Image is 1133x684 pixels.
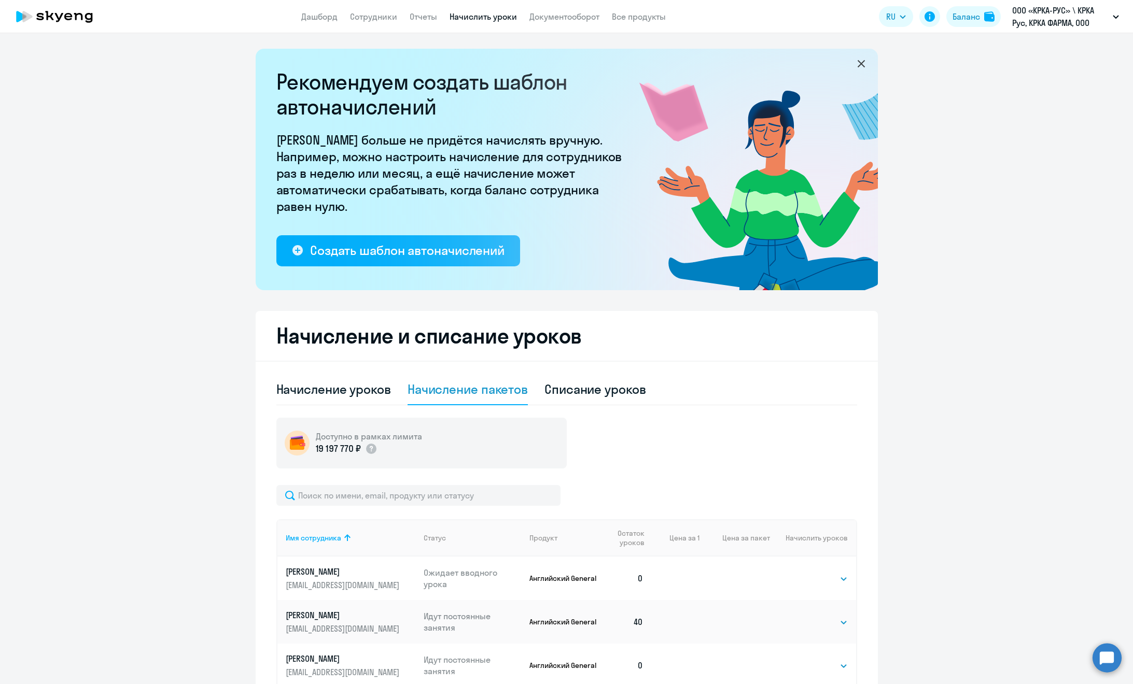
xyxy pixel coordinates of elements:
a: Отчеты [410,11,437,22]
th: Цена за пакет [700,519,770,557]
td: 0 [599,557,652,600]
p: Идут постоянные занятия [424,610,521,633]
a: Все продукты [612,11,666,22]
div: Списание уроков [544,381,646,397]
div: Статус [424,533,521,543]
img: balance [984,11,995,22]
p: Идут постоянные занятия [424,654,521,677]
div: Остаток уроков [608,529,652,547]
p: [PERSON_NAME] [286,566,402,577]
div: Начисление пакетов [408,381,528,397]
span: RU [886,10,896,23]
p: [EMAIL_ADDRESS][DOMAIN_NAME] [286,666,402,678]
div: Продукт [529,533,599,543]
th: Начислить уроков [770,519,856,557]
p: Английский General [529,661,599,670]
img: wallet-circle.png [285,431,310,455]
button: ООО «КРКА-РУС» \ КРКА Рус, КРКА ФАРМА, ООО [1007,4,1124,29]
div: Начисление уроков [276,381,391,397]
span: Остаток уроков [608,529,645,547]
a: Начислить уроки [450,11,517,22]
div: Имя сотрудника [286,533,341,543]
a: Дашборд [301,11,338,22]
a: [PERSON_NAME][EMAIL_ADDRESS][DOMAIN_NAME] [286,609,416,634]
input: Поиск по имени, email, продукту или статусу [276,485,561,506]
div: Статус [424,533,446,543]
p: [PERSON_NAME] больше не придётся начислять вручную. Например, можно настроить начисление для сотр... [276,132,629,215]
p: [PERSON_NAME] [286,609,402,621]
p: [EMAIL_ADDRESS][DOMAIN_NAME] [286,579,402,591]
button: RU [879,6,913,27]
p: Ожидает вводного урока [424,567,521,590]
button: Балансbalance [946,6,1001,27]
p: [PERSON_NAME] [286,653,402,664]
p: Английский General [529,574,599,583]
a: Документооборот [529,11,599,22]
div: Баланс [953,10,980,23]
a: Сотрудники [350,11,397,22]
div: Имя сотрудника [286,533,416,543]
button: Создать шаблон автоначислений [276,235,520,266]
p: 19 197 770 ₽ [316,442,361,455]
p: Английский General [529,617,599,626]
p: [EMAIL_ADDRESS][DOMAIN_NAME] [286,623,402,634]
h5: Доступно в рамках лимита [316,431,422,442]
a: [PERSON_NAME][EMAIL_ADDRESS][DOMAIN_NAME] [286,566,416,591]
p: ООО «КРКА-РУС» \ КРКА Рус, КРКА ФАРМА, ООО [1012,4,1109,29]
div: Продукт [529,533,557,543]
a: [PERSON_NAME][EMAIL_ADDRESS][DOMAIN_NAME] [286,653,416,678]
h2: Начисление и списание уроков [276,323,857,348]
th: Цена за 1 [652,519,700,557]
h2: Рекомендуем создать шаблон автоначислений [276,69,629,119]
div: Создать шаблон автоначислений [310,242,505,259]
td: 40 [599,600,652,644]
